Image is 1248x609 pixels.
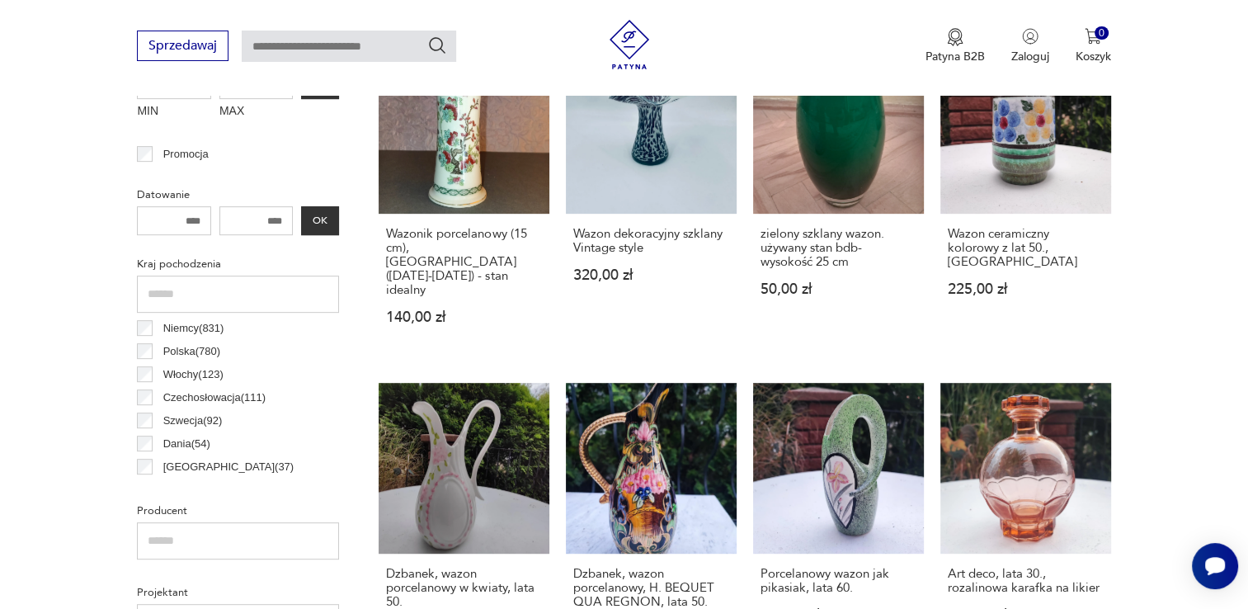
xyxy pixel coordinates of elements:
[761,567,916,595] h3: Porcelanowy wazon jak pikasiak, lata 60.
[573,268,729,282] p: 320,00 zł
[1192,543,1238,589] iframe: Smartsupp widget button
[137,255,339,273] p: Kraj pochodzenia
[1095,26,1109,40] div: 0
[163,412,223,430] p: Szwecja ( 92 )
[163,145,209,163] p: Promocja
[1011,28,1049,64] button: Zaloguj
[137,99,211,125] label: MIN
[137,583,339,602] p: Projektant
[940,43,1111,356] a: Wazon ceramiczny kolorowy z lat 50., GermanyWazon ceramiczny kolorowy z lat 50., [GEOGRAPHIC_DATA...
[1011,49,1049,64] p: Zaloguj
[761,227,916,269] h3: zielony szklany wazon. używany stan bdb- wysokość 25 cm
[925,49,985,64] p: Patyna B2B
[219,99,294,125] label: MAX
[925,28,985,64] a: Ikona medaluPatyna B2B
[948,567,1104,595] h3: Art deco, lata 30., rozalinowa karafka na likier
[137,41,228,53] a: Sprzedawaj
[566,43,737,356] a: Wazon dekoracyjny szklany Vintage styleWazon dekoracyjny szklany Vintage style320,00 zł
[1076,49,1111,64] p: Koszyk
[163,435,210,453] p: Dania ( 54 )
[163,389,266,407] p: Czechosłowacja ( 111 )
[163,458,294,476] p: [GEOGRAPHIC_DATA] ( 37 )
[1022,28,1038,45] img: Ikonka użytkownika
[163,319,224,338] p: Niemcy ( 831 )
[386,567,542,609] h3: Dzbanek, wazon porcelanowy w kwiaty, lata 50.
[301,206,339,235] button: OK
[925,28,985,64] button: Patyna B2B
[948,227,1104,269] h3: Wazon ceramiczny kolorowy z lat 50., [GEOGRAPHIC_DATA]
[1076,28,1111,64] button: 0Koszyk
[573,567,729,609] h3: Dzbanek, wazon porcelanowy, H. BEQUET QUA REGNON, lata 50.
[1085,28,1101,45] img: Ikona koszyka
[379,43,549,356] a: Wazonik porcelanowy (15 cm), Victoria Austria (1904-1918) - stan idealnyWazonik porcelanowy (15 c...
[137,31,228,61] button: Sprzedawaj
[573,227,729,255] h3: Wazon dekoracyjny szklany Vintage style
[386,227,542,297] h3: Wazonik porcelanowy (15 cm), [GEOGRAPHIC_DATA] ([DATE]-[DATE]) - stan idealny
[137,502,339,520] p: Producent
[605,20,654,69] img: Patyna - sklep z meblami i dekoracjami vintage
[163,481,219,499] p: Francja ( 32 )
[753,43,924,356] a: zielony szklany wazon. używany stan bdb- wysokość 25 cmzielony szklany wazon. używany stan bdb- w...
[427,35,447,55] button: Szukaj
[948,282,1104,296] p: 225,00 zł
[163,366,224,384] p: Włochy ( 123 )
[137,186,339,204] p: Datowanie
[386,310,542,324] p: 140,00 zł
[761,282,916,296] p: 50,00 zł
[163,342,220,361] p: Polska ( 780 )
[947,28,963,46] img: Ikona medalu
